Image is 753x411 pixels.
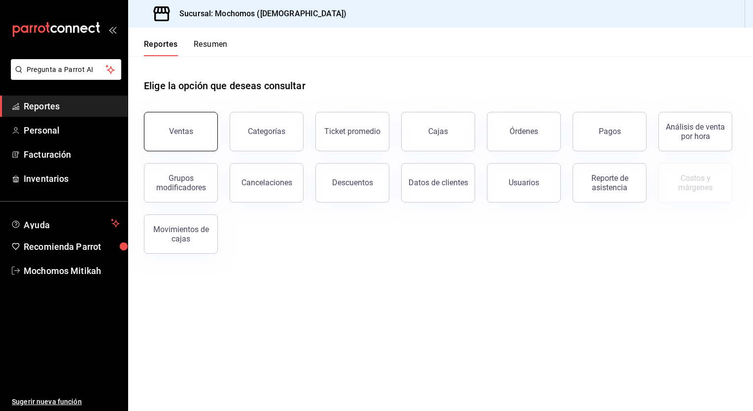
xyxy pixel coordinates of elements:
[24,172,120,185] span: Inventarios
[241,178,292,187] div: Cancelaciones
[658,163,732,203] button: Contrata inventarios para ver este reporte
[171,8,346,20] h3: Sucursal: Mochomos ([DEMOGRAPHIC_DATA])
[144,214,218,254] button: Movimientos de cajas
[573,163,647,203] button: Reporte de asistencia
[144,39,228,56] div: navigation tabs
[24,124,120,137] span: Personal
[579,173,640,192] div: Reporte de asistencia
[315,112,389,151] button: Ticket promedio
[144,112,218,151] button: Ventas
[487,112,561,151] button: Órdenes
[27,65,106,75] span: Pregunta a Parrot AI
[509,178,539,187] div: Usuarios
[573,112,647,151] button: Pagos
[230,163,304,203] button: Cancelaciones
[24,240,120,253] span: Recomienda Parrot
[144,39,178,56] button: Reportes
[401,112,475,151] button: Cajas
[24,100,120,113] span: Reportes
[315,163,389,203] button: Descuentos
[12,397,120,407] span: Sugerir nueva función
[11,59,121,80] button: Pregunta a Parrot AI
[144,163,218,203] button: Grupos modificadores
[230,112,304,151] button: Categorías
[665,122,726,141] div: Análisis de venta por hora
[108,26,116,34] button: open_drawer_menu
[248,127,285,136] div: Categorías
[194,39,228,56] button: Resumen
[150,225,211,243] div: Movimientos de cajas
[428,127,448,136] div: Cajas
[24,264,120,277] span: Mochomos Mitikah
[401,163,475,203] button: Datos de clientes
[599,127,621,136] div: Pagos
[665,173,726,192] div: Costos y márgenes
[150,173,211,192] div: Grupos modificadores
[487,163,561,203] button: Usuarios
[144,78,306,93] h1: Elige la opción que deseas consultar
[332,178,373,187] div: Descuentos
[24,217,107,229] span: Ayuda
[169,127,193,136] div: Ventas
[409,178,468,187] div: Datos de clientes
[510,127,538,136] div: Órdenes
[658,112,732,151] button: Análisis de venta por hora
[24,148,120,161] span: Facturación
[7,71,121,82] a: Pregunta a Parrot AI
[324,127,380,136] div: Ticket promedio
